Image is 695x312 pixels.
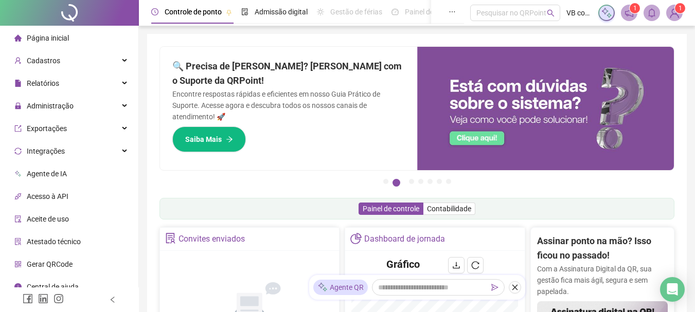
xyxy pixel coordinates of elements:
[172,59,405,88] h2: 🔍 Precisa de [PERSON_NAME]? [PERSON_NAME] com o Suporte da QRPoint!
[27,102,74,110] span: Administração
[391,8,399,15] span: dashboard
[165,8,222,16] span: Controle de ponto
[27,260,73,268] span: Gerar QRCode
[27,192,68,200] span: Acesso à API
[409,179,414,184] button: 3
[437,179,442,184] button: 6
[172,126,246,152] button: Saiba Mais
[418,179,423,184] button: 4
[226,9,232,15] span: pushpin
[566,7,592,19] span: VB complex
[633,5,637,12] span: 1
[27,57,60,65] span: Cadastros
[313,280,368,295] div: Agente QR
[491,284,498,291] span: send
[14,34,22,42] span: home
[393,179,400,187] button: 2
[405,8,445,16] span: Painel do DP
[675,3,685,13] sup: Atualize o seu contato no menu Meus Dados
[647,8,656,17] span: bell
[38,293,48,304] span: linkedin
[14,57,22,64] span: user-add
[471,261,479,269] span: reload
[172,88,405,122] p: Encontre respostas rápidas e eficientes em nosso Guia Prático de Suporte. Acesse agora e descubra...
[446,179,451,184] button: 7
[427,205,471,213] span: Contabilidade
[350,233,361,244] span: pie-chart
[14,193,22,200] span: api
[27,79,59,87] span: Relatórios
[363,205,419,213] span: Painel de controle
[151,8,158,15] span: clock-circle
[14,283,22,290] span: info-circle
[547,9,555,17] span: search
[317,282,328,293] img: sparkle-icon.fc2bf0ac1784a2077858766a79e2daf3.svg
[330,8,382,16] span: Gestão de férias
[179,230,245,248] div: Convites enviados
[386,257,420,271] h4: Gráfico
[226,136,233,143] span: arrow-right
[537,234,668,263] h2: Assinar ponto na mão? Isso ficou no passado!
[625,8,634,17] span: notification
[54,293,64,304] span: instagram
[109,296,116,303] span: left
[601,7,612,19] img: sparkle-icon.fc2bf0ac1784a2077858766a79e2daf3.svg
[317,8,324,15] span: sun
[630,3,640,13] sup: 1
[679,5,682,12] span: 1
[27,147,65,155] span: Integrações
[14,215,22,223] span: audit
[27,215,69,223] span: Aceite de uso
[660,277,685,302] div: Open Intercom Messenger
[27,34,69,42] span: Página inicial
[537,263,668,297] p: Com a Assinatura Digital da QR, sua gestão fica mais ágil, segura e sem papelada.
[667,5,682,21] img: 89507
[165,233,176,244] span: solution
[14,80,22,87] span: file
[383,179,388,184] button: 1
[449,8,456,15] span: ellipsis
[27,124,67,133] span: Exportações
[511,284,519,291] span: close
[364,230,445,248] div: Dashboard de jornada
[14,148,22,155] span: sync
[14,261,22,268] span: qrcode
[417,47,674,170] img: banner%2F0cf4e1f0-cb71-40ef-aa93-44bd3d4ee559.png
[14,238,22,245] span: solution
[27,237,81,246] span: Atestado técnico
[185,134,222,145] span: Saiba Mais
[14,125,22,132] span: export
[23,293,33,304] span: facebook
[14,102,22,109] span: lock
[427,179,433,184] button: 5
[452,261,460,269] span: download
[255,8,308,16] span: Admissão digital
[27,170,67,178] span: Agente de IA
[27,283,79,291] span: Central de ajuda
[241,8,248,15] span: file-done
